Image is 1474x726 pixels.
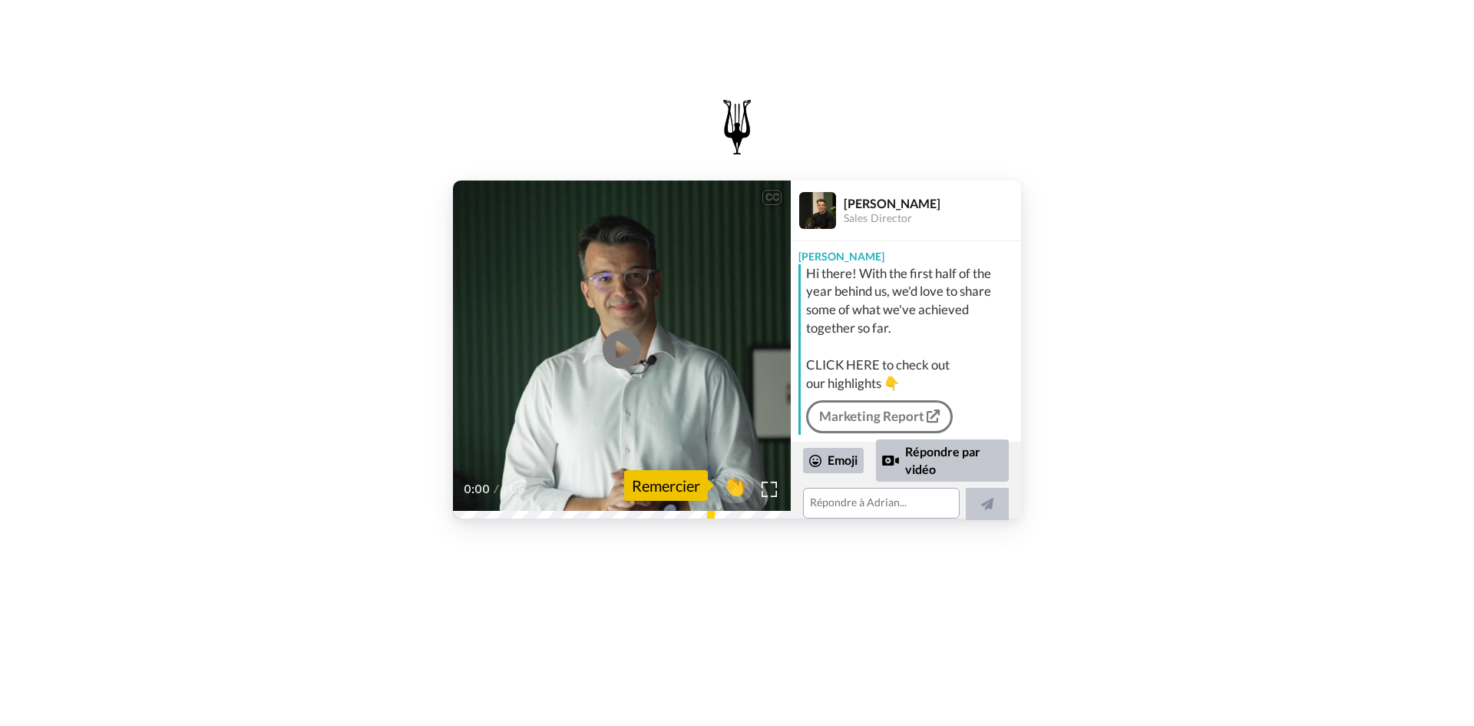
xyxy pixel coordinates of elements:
[624,470,708,501] div: Remercier
[799,192,836,229] img: Profile Image
[762,190,782,205] div: CC
[844,196,1020,211] div: [PERSON_NAME]
[762,482,777,497] img: Full screen
[464,480,491,499] span: 0:00
[882,452,899,470] div: Reply by Video
[494,480,499,499] span: /
[791,241,1021,264] div: [PERSON_NAME]
[806,264,1017,393] div: Hi there! With the first half of the year behind us, we'd love to share some of what we've achiev...
[706,96,768,157] img: logo
[502,480,529,499] span: 1:05
[844,212,1020,225] div: Sales Director
[716,469,754,503] button: 👏
[876,439,1009,482] div: Répondre par vidéo
[803,448,864,472] div: Emoji
[872,441,940,472] img: message.svg
[806,400,953,433] a: Marketing Report
[716,473,754,498] span: 👏
[791,441,1021,497] div: Send [PERSON_NAME] a reply.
